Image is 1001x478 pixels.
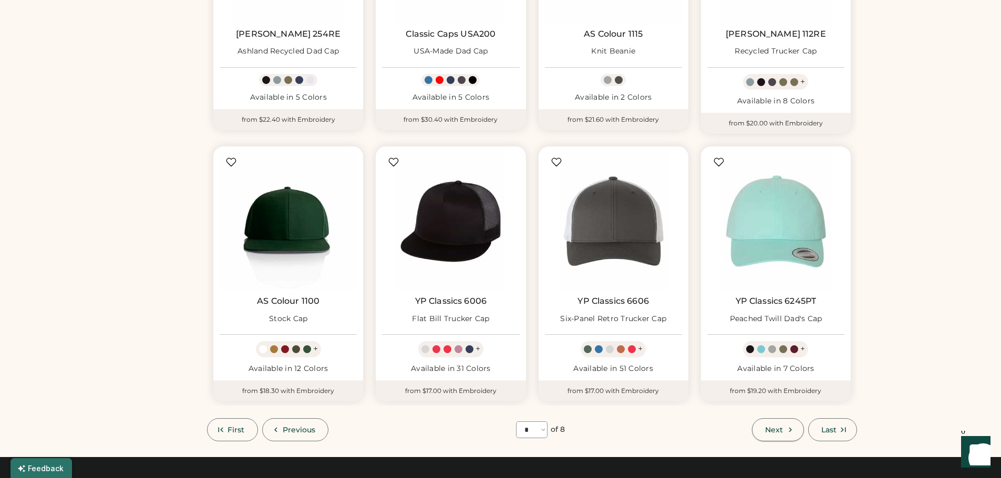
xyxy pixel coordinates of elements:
[707,153,844,290] img: YP Classics 6245PT Peached Twill Dad's Cap
[220,153,357,290] img: AS Colour 1100 Stock Cap
[736,296,817,306] a: YP Classics 6245PT
[560,314,666,324] div: Six-Panel Retro Trucker Cap
[228,426,245,433] span: First
[257,296,319,306] a: AS Colour 1100
[376,380,525,401] div: from $17.00 with Embroidery
[584,29,643,39] a: AS Colour 1115
[220,364,357,374] div: Available in 12 Colors
[412,314,489,324] div: Flat Bill Trucker Cap
[545,153,682,290] img: YP Classics 6606 Six-Panel Retro Trucker Cap
[591,46,635,57] div: Knit Beanie
[730,314,822,324] div: Peached Twill Dad's Cap
[638,343,643,355] div: +
[800,343,805,355] div: +
[539,380,688,401] div: from $17.00 with Embroidery
[539,109,688,130] div: from $21.60 with Embroidery
[752,418,803,441] button: Next
[951,431,996,476] iframe: Front Chat
[213,109,363,130] div: from $22.40 with Embroidery
[382,364,519,374] div: Available in 31 Colors
[707,96,844,107] div: Available in 8 Colors
[220,92,357,103] div: Available in 5 Colors
[765,426,783,433] span: Next
[382,92,519,103] div: Available in 5 Colors
[735,46,817,57] div: Recycled Trucker Cap
[313,343,318,355] div: +
[800,76,805,88] div: +
[236,29,340,39] a: [PERSON_NAME] 254RE
[406,29,496,39] a: Classic Caps USA200
[701,380,851,401] div: from $19.20 with Embroidery
[415,296,487,306] a: YP Classics 6006
[808,418,857,441] button: Last
[382,153,519,290] img: YP Classics 6006 Flat Bill Trucker Cap
[207,418,258,441] button: First
[707,364,844,374] div: Available in 7 Colors
[238,46,339,57] div: Ashland Recycled Dad Cap
[821,426,837,433] span: Last
[262,418,329,441] button: Previous
[213,380,363,401] div: from $18.30 with Embroidery
[545,92,682,103] div: Available in 2 Colors
[577,296,648,306] a: YP Classics 6606
[545,364,682,374] div: Available in 51 Colors
[269,314,307,324] div: Stock Cap
[414,46,488,57] div: USA-Made Dad Cap
[283,426,316,433] span: Previous
[701,113,851,134] div: from $20.00 with Embroidery
[476,343,480,355] div: +
[726,29,826,39] a: [PERSON_NAME] 112RE
[551,424,565,435] div: of 8
[376,109,525,130] div: from $30.40 with Embroidery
